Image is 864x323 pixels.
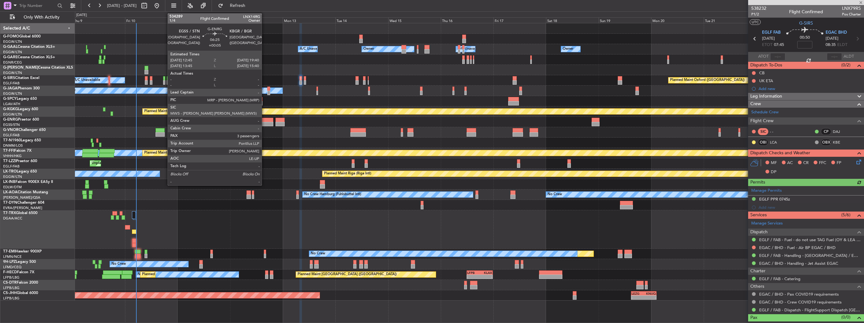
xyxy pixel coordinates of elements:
span: FFC [819,160,826,166]
a: G-ENRGPraetor 600 [3,118,39,122]
a: F-HECDFalcon 7X [3,270,34,274]
a: LFMN/NCE [3,254,22,259]
div: No Crew Hamburg (Fuhlsbuttel Intl) [304,190,361,199]
a: EGLF / FAB - Fuel - do not use TAG Fuel (OY & LEA only) EGLF / FAB [759,237,861,242]
a: EGGW/LTN [3,71,22,75]
div: Sun 19 [599,17,651,23]
span: Others [750,283,764,290]
div: Planned Maint Oxford ([GEOGRAPHIC_DATA]) [670,76,745,85]
div: LFPB [467,271,480,275]
div: [DATE] [76,13,87,18]
a: LFMD/CEQ [3,265,21,269]
a: T7-DYNChallenger 604 [3,201,44,205]
div: No Crew [311,249,325,258]
span: LX-TRO [3,170,17,173]
span: T7-LZZI [3,159,16,163]
span: 538232 [751,5,766,12]
a: EGAC / BHD - Handling - Jet Assist EGAC [759,261,838,266]
a: 9H-LPZLegacy 500 [3,260,36,264]
a: CS-JHHGlobal 6000 [3,291,38,295]
span: T7-TRX [3,211,16,215]
a: EGNR/CEG [3,60,22,65]
div: Planned Maint Geneva (Cointrin) [144,148,196,158]
a: LX-TROLegacy 650 [3,170,37,173]
a: T7-EMIHawker 900XP [3,250,42,253]
div: OBI [758,139,768,146]
div: Thu 9 [72,17,125,23]
div: A/C Unavailable [300,44,326,54]
div: LEZG [632,292,644,295]
div: A/C Unavailable [458,44,484,54]
span: Only With Activity [16,15,66,20]
a: LFPB/LBG [3,275,20,280]
span: Dispatch [750,229,768,236]
div: KNUQ [644,292,656,295]
span: Pos Charter [842,12,861,17]
span: G-SIRS [3,76,15,80]
span: MF [771,160,777,166]
a: G-SIRSCitation Excel [3,76,39,80]
a: [PERSON_NAME]/QSA [3,195,40,200]
span: P1/2 [751,12,766,17]
a: CS-DTRFalcon 2000 [3,281,38,285]
span: (5/6) [841,212,850,218]
div: CP [821,128,831,135]
span: CR [803,160,809,166]
a: Manage Services [751,220,783,227]
div: Planned Maint [GEOGRAPHIC_DATA] ([GEOGRAPHIC_DATA]) [298,270,397,279]
a: EGLF/FAB [3,164,20,169]
span: G-KGKG [3,107,18,111]
a: EGLF/FAB [3,81,20,86]
span: [DATE] [826,36,838,42]
span: F-HECD [3,270,17,274]
div: No Crew [111,259,126,269]
div: KLAX [480,271,492,275]
div: A/C Unavailable [74,76,100,85]
span: T7-DYN [3,201,17,205]
div: Sun 12 [230,17,283,23]
a: G-GAALCessna Citation XLS+ [3,45,55,49]
div: Planned Maint Riga (Riga Intl) [324,169,371,178]
span: Refresh [225,3,251,8]
span: EGLF FAB [762,30,781,36]
a: EDLW/DTM [3,185,22,190]
span: G-JAGA [3,87,18,90]
a: EGGW/LTN [3,39,22,44]
div: - [480,275,492,279]
div: Planned Maint [GEOGRAPHIC_DATA] ([GEOGRAPHIC_DATA]) [142,270,241,279]
span: G-GAAL [3,45,18,49]
div: - [632,296,644,299]
span: Crew [750,100,761,108]
span: T7-EMI [3,250,15,253]
span: G-VNOR [3,128,19,132]
a: EGAC / BHD - Fuel - Air BP EGAC / BHD [759,245,836,250]
div: No Crew [548,190,562,199]
span: LX-AOA [3,190,18,194]
div: Flight Confirmed [789,8,823,15]
span: Services [750,212,767,219]
a: EGGW/LTN [3,174,22,179]
span: Dispatch Checks and Weather [750,150,810,157]
div: Fri 10 [125,17,178,23]
a: EGSS/STN [3,122,20,127]
span: 9H-LPZ [3,260,16,264]
span: Charter [750,268,765,275]
span: T7-N1960 [3,139,21,142]
span: LX-INB [3,180,15,184]
a: Schedule Crew [751,109,779,116]
div: Unplanned Maint [GEOGRAPHIC_DATA] ([GEOGRAPHIC_DATA]) [92,159,195,168]
a: LCA [770,139,784,145]
span: AC [787,160,793,166]
div: Sat 18 [546,17,599,23]
div: Add new [759,86,861,91]
span: 00:50 [800,35,810,41]
div: Mon 13 [283,17,335,23]
span: G-ENRG [3,118,18,122]
div: SIC [758,128,768,135]
a: EVRA/[PERSON_NAME] [3,206,42,210]
a: T7-TRXGlobal 6500 [3,211,37,215]
a: EGGW/LTN [3,91,22,96]
span: FP [837,160,841,166]
div: - [644,296,656,299]
button: UTC [750,19,761,25]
